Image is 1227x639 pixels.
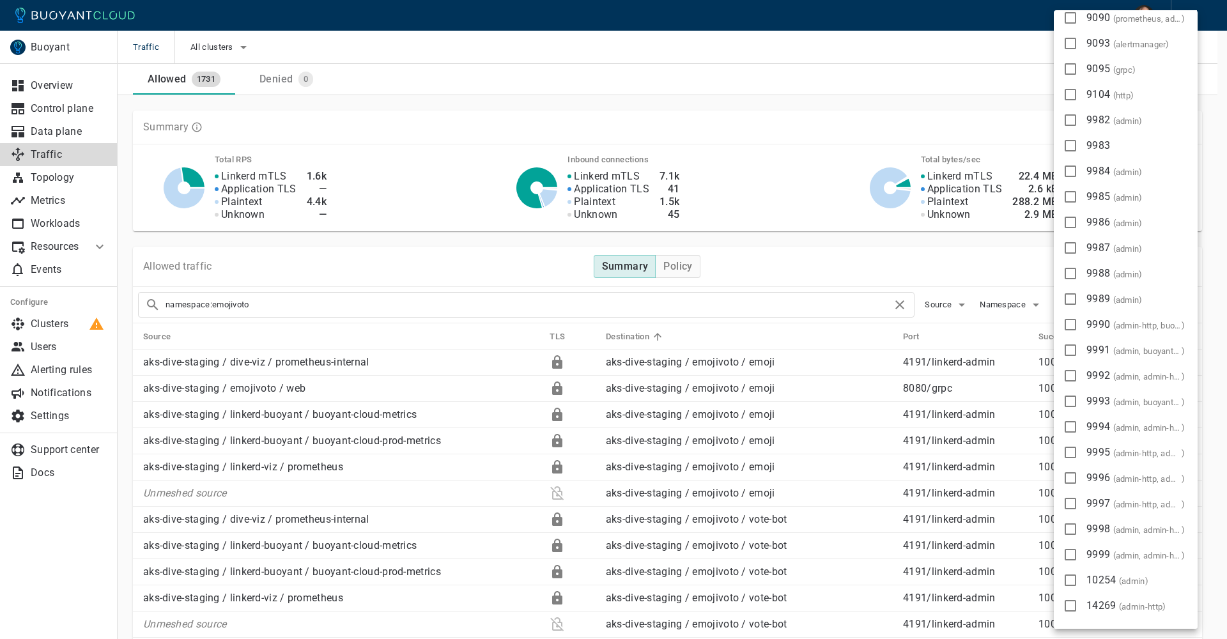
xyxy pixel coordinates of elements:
[1116,474,1182,484] span: admin-http, admin
[1086,548,1185,560] span: 9999
[1086,88,1134,100] span: 9104
[1113,116,1143,125] span: ( )
[1113,243,1143,253] span: ( )
[1116,65,1132,75] span: grpc
[1116,116,1139,127] span: admin
[1086,497,1185,509] span: 9997
[1086,12,1185,24] span: 9090
[1086,139,1110,151] span: 9983
[1086,574,1148,586] span: 10254
[1086,114,1143,126] span: 9982
[1116,167,1139,178] span: admin
[1086,318,1185,330] span: 9990
[1116,449,1182,459] span: admin-http, admin
[1122,576,1145,587] span: admin
[1116,219,1139,229] span: admin
[1086,523,1185,535] span: 9998
[1113,39,1169,49] span: ( )
[1113,90,1134,100] span: ( )
[1086,369,1185,381] span: 9992
[1113,397,1185,406] span: ( )
[1113,346,1185,355] span: ( )
[1113,371,1185,381] span: ( )
[1116,295,1139,305] span: admin
[1119,601,1166,611] span: ( )
[1113,269,1143,279] span: ( )
[1086,293,1143,305] span: 9989
[1116,14,1182,24] span: prometheus, admin-http
[1116,525,1182,535] span: admin, admin-http
[1116,551,1182,561] span: admin, admin-http
[1086,446,1185,458] span: 9995
[1116,372,1182,382] span: admin, admin-http, buoyant-admin
[1086,37,1169,49] span: 9093
[1113,218,1143,227] span: ( )
[1113,320,1185,330] span: ( )
[1113,550,1185,560] span: ( )
[1086,472,1185,484] span: 9996
[1086,216,1143,228] span: 9986
[1122,602,1162,612] span: admin-http
[1116,397,1182,408] span: admin, buoyant-admin
[1116,270,1139,280] span: admin
[1116,193,1139,203] span: admin
[1113,192,1143,202] span: ( )
[1113,422,1185,432] span: ( )
[1119,576,1148,585] span: ( )
[1086,63,1136,75] span: 9095
[1113,13,1185,23] span: ( )
[1116,91,1131,101] span: http
[1113,473,1185,483] span: ( )
[1116,321,1182,331] span: admin-http, buoyant-admin
[1086,395,1185,407] span: 9993
[1086,344,1185,356] span: 9991
[1113,525,1185,534] span: ( )
[1086,420,1185,433] span: 9994
[1086,165,1143,177] span: 9984
[1116,423,1182,433] span: admin, admin-http, buoyant-admin
[1113,65,1136,74] span: ( )
[1116,346,1182,357] span: admin, buoyant-admin, admin-http
[1086,190,1143,203] span: 9985
[1086,599,1166,612] span: 14269
[1113,499,1185,509] span: ( )
[1086,242,1143,254] span: 9987
[1116,40,1166,50] span: alertmanager
[1113,448,1185,458] span: ( )
[1113,167,1143,176] span: ( )
[1116,244,1139,254] span: admin
[1086,267,1143,279] span: 9988
[1116,500,1182,510] span: admin-http, admin
[1113,295,1143,304] span: ( )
